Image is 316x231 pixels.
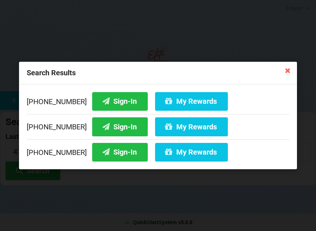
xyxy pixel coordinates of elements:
div: [PHONE_NUMBER] [27,139,289,162]
button: My Rewards [155,117,228,136]
button: My Rewards [155,143,228,162]
div: [PHONE_NUMBER] [27,114,289,140]
button: Sign-In [92,92,148,111]
button: Sign-In [92,117,148,136]
div: [PHONE_NUMBER] [27,92,289,114]
button: Sign-In [92,143,148,162]
div: Search Results [19,62,297,84]
button: My Rewards [155,92,228,111]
